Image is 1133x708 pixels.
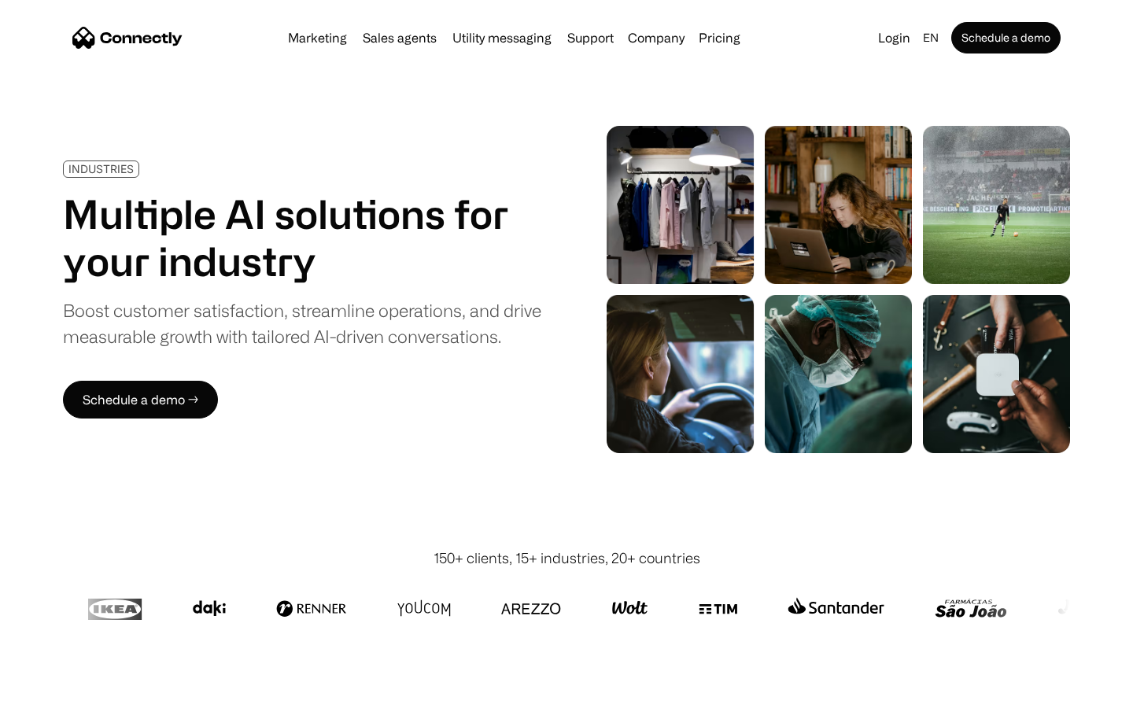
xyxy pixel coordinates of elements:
ul: Language list [31,680,94,702]
a: Pricing [692,31,747,44]
a: Support [561,31,620,44]
div: Boost customer satisfaction, streamline operations, and drive measurable growth with tailored AI-... [63,297,541,349]
a: Utility messaging [446,31,558,44]
a: Marketing [282,31,353,44]
div: Company [628,27,685,49]
div: INDUSTRIES [68,163,134,175]
h1: Multiple AI solutions for your industry [63,190,541,285]
a: Sales agents [356,31,443,44]
div: 150+ clients, 15+ industries, 20+ countries [434,548,700,569]
aside: Language selected: English [16,679,94,702]
div: en [923,27,939,49]
a: Login [872,27,917,49]
a: Schedule a demo → [63,381,218,419]
a: Schedule a demo [951,22,1061,53]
